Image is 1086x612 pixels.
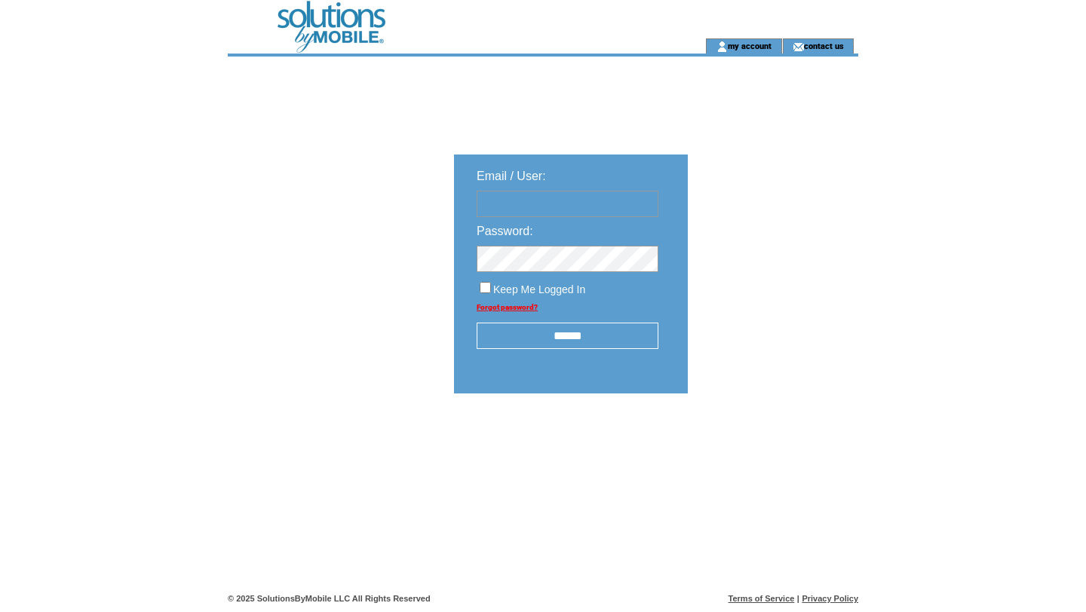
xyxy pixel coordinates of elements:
span: Email / User: [477,170,546,182]
img: account_icon.gif [716,41,728,53]
img: contact_us_icon.gif [793,41,804,53]
img: transparent.png [732,431,807,450]
span: © 2025 SolutionsByMobile LLC All Rights Reserved [228,594,431,603]
span: | [797,594,799,603]
span: Keep Me Logged In [493,283,585,295]
span: Password: [477,225,533,237]
a: contact us [804,41,844,50]
a: Privacy Policy [802,594,858,603]
a: my account [728,41,772,50]
a: Forgot password? [477,303,538,311]
a: Terms of Service [729,594,795,603]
